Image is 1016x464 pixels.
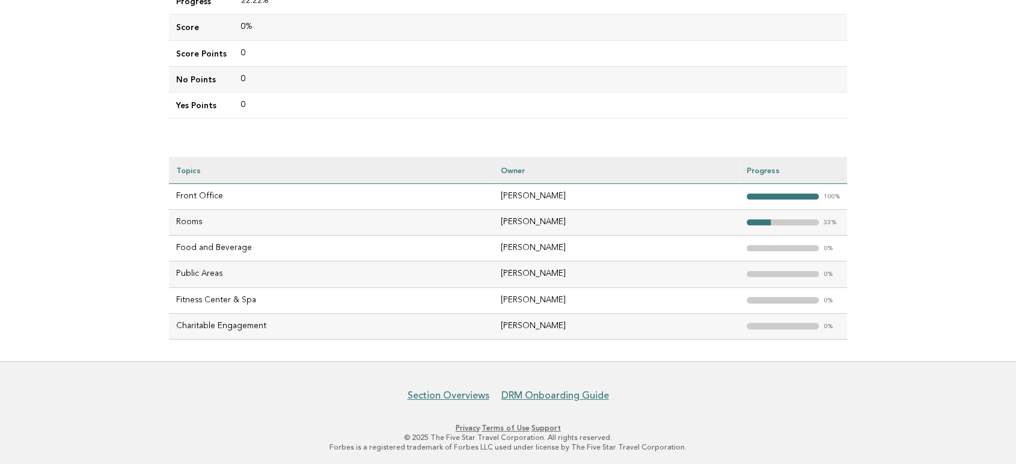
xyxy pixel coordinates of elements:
[739,157,847,184] th: Progress
[169,313,494,339] td: Charitable Engagement
[494,184,739,210] td: [PERSON_NAME]
[234,40,847,66] td: 0
[169,66,234,92] td: No Points
[824,298,834,304] em: 0%
[494,287,739,313] td: [PERSON_NAME]
[169,40,234,66] td: Score Points
[140,423,876,433] p: · ·
[234,66,847,92] td: 0
[494,236,739,261] td: [PERSON_NAME]
[482,424,530,432] a: Terms of Use
[824,194,840,200] em: 100%
[169,157,494,184] th: Topics
[140,433,876,442] p: © 2025 The Five Star Travel Corporation. All rights reserved.
[824,271,834,278] em: 0%
[234,92,847,118] td: 0
[169,210,494,236] td: Rooms
[456,424,480,432] a: Privacy
[824,245,834,252] em: 0%
[140,442,876,452] p: Forbes is a registered trademark of Forbes LLC used under license by The Five Star Travel Corpora...
[501,389,609,401] a: DRM Onboarding Guide
[531,424,561,432] a: Support
[169,287,494,313] td: Fitness Center & Spa
[169,184,494,210] td: Front Office
[169,92,234,118] td: Yes Points
[747,219,771,226] strong: ">
[494,157,739,184] th: Owner
[494,313,739,339] td: [PERSON_NAME]
[408,389,489,401] a: Section Overviews
[747,194,819,200] strong: ">
[824,219,836,226] em: 33%
[169,261,494,287] td: Public Areas
[169,236,494,261] td: Food and Beverage
[494,261,739,287] td: [PERSON_NAME]
[169,14,234,40] td: Score
[234,14,847,40] td: 0%
[824,323,834,330] em: 0%
[494,210,739,236] td: [PERSON_NAME]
